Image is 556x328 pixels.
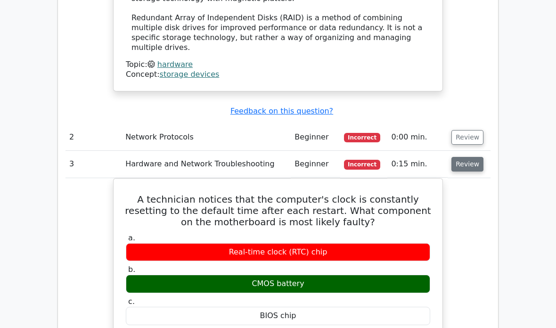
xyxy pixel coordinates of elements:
span: Incorrect [344,160,380,170]
div: CMOS battery [126,275,430,294]
a: hardware [157,60,193,69]
div: Topic: [126,60,430,70]
td: 3 [65,151,122,178]
td: Hardware and Network Troubleshooting [122,151,291,178]
span: b. [128,265,135,274]
td: 0:15 min. [387,151,448,178]
a: storage devices [160,70,220,79]
a: Feedback on this question? [230,107,333,116]
div: BIOS chip [126,307,430,326]
div: Real-time clock (RTC) chip [126,244,430,262]
td: Beginner [291,151,340,178]
td: 0:00 min. [387,124,448,151]
td: Beginner [291,124,340,151]
h5: A technician notices that the computer's clock is constantly resetting to the default time after ... [125,194,431,228]
span: c. [128,297,135,306]
div: Concept: [126,70,430,80]
button: Review [451,131,483,145]
td: 2 [65,124,122,151]
span: a. [128,234,135,243]
td: Network Protocols [122,124,291,151]
span: Incorrect [344,133,380,143]
button: Review [451,157,483,172]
